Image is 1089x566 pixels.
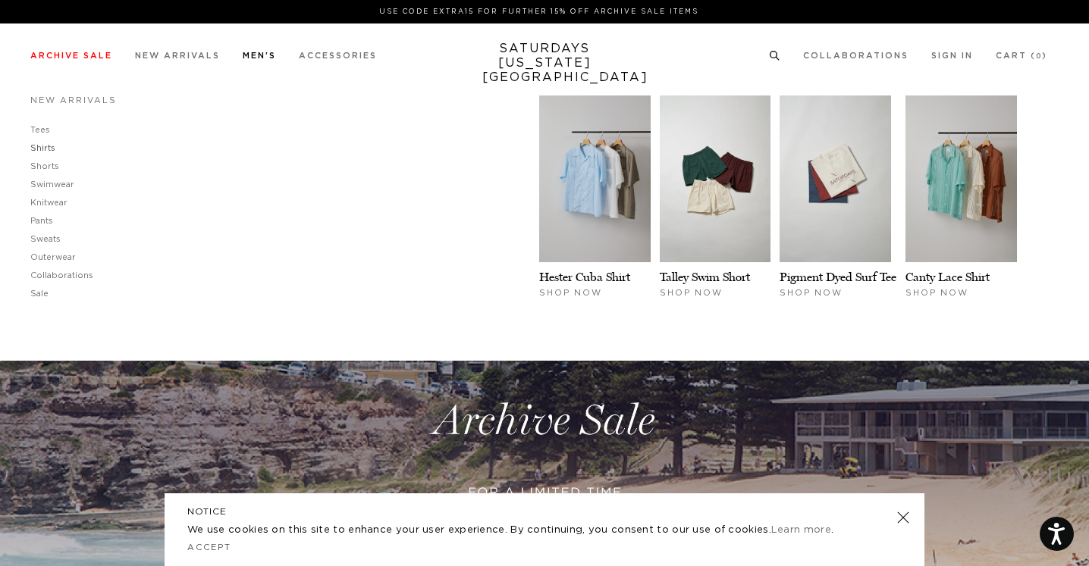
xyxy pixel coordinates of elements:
a: Men's [243,52,276,60]
a: New Arrivals [30,96,117,105]
a: Talley Swim Short [660,270,750,284]
a: Sale [30,289,49,298]
a: Shorts [30,162,59,170]
a: Knitwear [30,199,67,207]
a: Canty Lace Shirt [905,270,990,284]
a: Learn more [771,525,831,535]
a: Sign In [931,52,973,60]
a: Sweats [30,235,61,243]
p: Use Code EXTRA15 for Further 15% Off Archive Sale Items [36,6,1041,17]
a: Swimwear [30,180,74,189]
a: Pigment Dyed Surf Tee [780,270,896,284]
a: SATURDAYS[US_STATE][GEOGRAPHIC_DATA] [482,42,607,85]
a: Hester Cuba Shirt [539,270,630,284]
a: Collaborations [30,271,93,280]
a: Accept [187,543,231,552]
small: 0 [1036,53,1042,60]
a: Accessories [299,52,377,60]
a: New Arrivals [135,52,220,60]
a: Archive Sale [30,52,112,60]
a: Pants [30,217,53,225]
h5: NOTICE [187,505,902,518]
a: Cart (0) [996,52,1047,60]
a: Shirts [30,144,55,152]
a: Outerwear [30,253,76,261]
p: We use cookies on this site to enhance your user experience. By continuing, you consent to our us... [187,523,848,538]
a: Collaborations [803,52,909,60]
a: Tees [30,126,50,134]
